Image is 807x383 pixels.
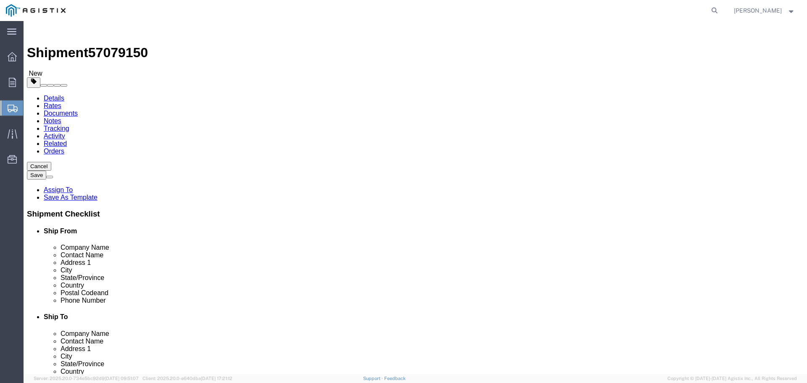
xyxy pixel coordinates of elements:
a: Support [363,376,384,381]
span: Copyright © [DATE]-[DATE] Agistix Inc., All Rights Reserved [667,375,797,382]
span: [DATE] 17:21:12 [201,376,232,381]
span: Client: 2025.20.0-e640dba [142,376,232,381]
span: Server: 2025.20.0-734e5bc92d9 [34,376,139,381]
iframe: FS Legacy Container [24,21,807,374]
a: Feedback [384,376,406,381]
img: logo [6,4,66,17]
button: [PERSON_NAME] [733,5,796,16]
span: [DATE] 09:51:07 [105,376,139,381]
span: Louie Cardella [734,6,782,15]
